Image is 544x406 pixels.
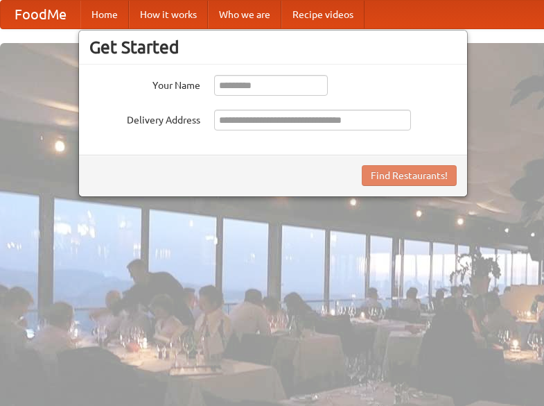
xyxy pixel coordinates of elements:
[89,37,457,58] h3: Get Started
[89,110,200,127] label: Delivery Address
[208,1,281,28] a: Who we are
[281,1,365,28] a: Recipe videos
[362,165,457,186] button: Find Restaurants!
[80,1,129,28] a: Home
[129,1,208,28] a: How it works
[89,75,200,92] label: Your Name
[1,1,80,28] a: FoodMe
